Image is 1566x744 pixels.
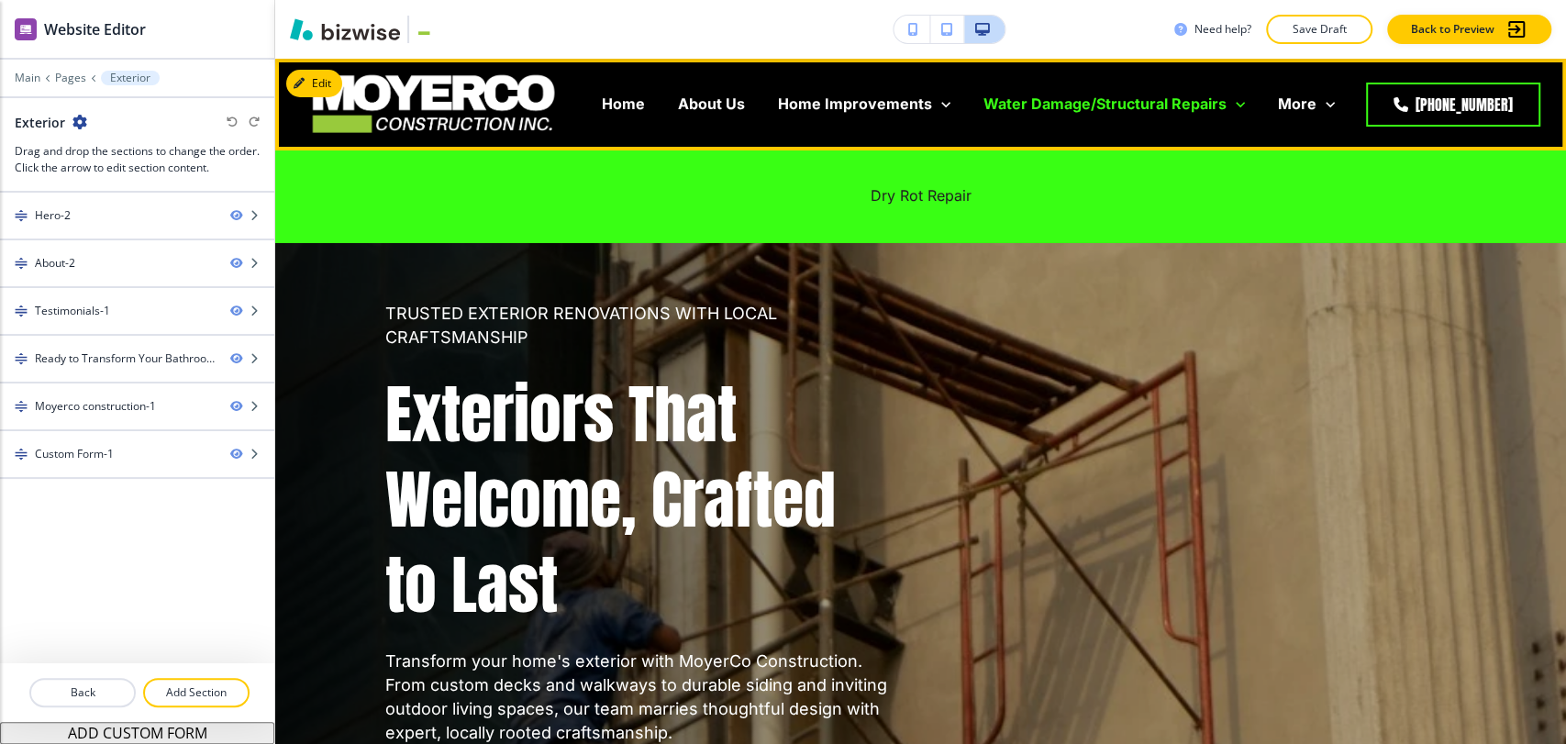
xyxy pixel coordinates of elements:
button: Pages [55,72,86,84]
img: MoyerCo Construction [303,65,563,142]
p: About Us [678,94,745,115]
p: More [1278,94,1316,115]
img: Drag [15,448,28,461]
p: Exterior [110,72,150,84]
button: Exterior [101,71,160,85]
h2: Website Editor [44,18,146,40]
div: Ready to Transform Your Bathroom?-1 [35,350,216,367]
div: Hero-2 [35,207,71,224]
p: TRUSTED EXTERIOR RENOVATIONS WITH LOCAL CRAFTSMANSHIP [385,302,899,350]
p: Water Damage/Structural Repairs [983,94,1227,115]
img: Drag [15,257,28,270]
div: Custom Form-1 [35,446,114,462]
div: Moyerco construction-1 [35,398,156,415]
p: Back [31,684,134,701]
img: Drag [15,400,28,413]
div: Testimonials-1 [35,303,110,319]
p: Back to Preview [1411,21,1494,38]
button: Edit [286,70,342,97]
button: Save Draft [1266,15,1372,44]
p: Exteriors That Welcome, Crafted to Last [385,372,899,627]
p: Add Section [145,684,248,701]
h3: Drag and drop the sections to change the order. Click the arrow to edit section content. [15,143,260,176]
img: Drag [15,305,28,317]
button: Main [15,72,40,84]
p: Home Improvements [778,94,932,115]
p: Save Draft [1290,21,1349,38]
h2: Exterior [15,113,65,132]
div: About-2 [35,255,75,272]
img: Drag [15,209,28,222]
h3: Need help? [1194,21,1251,38]
img: Your Logo [416,22,466,37]
button: Add Section [143,678,250,707]
img: Drag [15,352,28,365]
img: Bizwise Logo [290,18,400,40]
a: [PHONE_NUMBER] [1366,83,1540,127]
button: Back [29,678,136,707]
button: Back to Preview [1387,15,1551,44]
p: Home [602,94,645,115]
img: editor icon [15,18,37,40]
